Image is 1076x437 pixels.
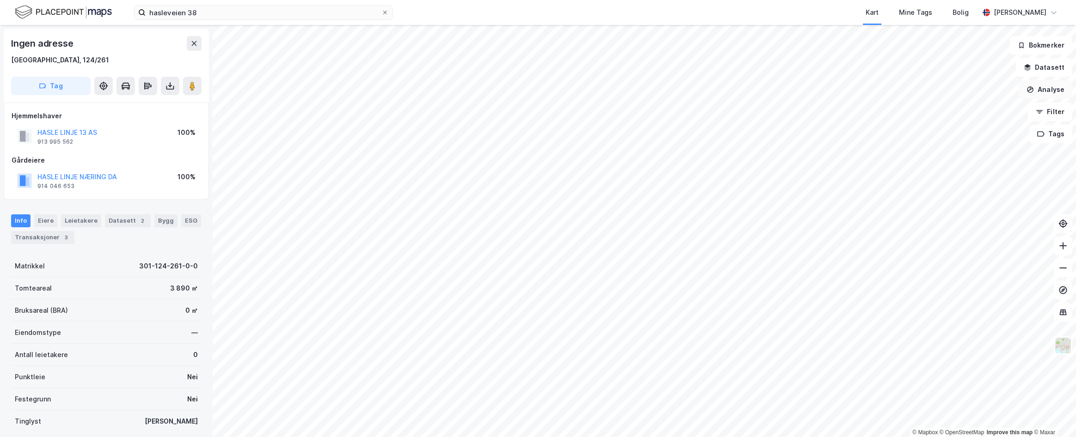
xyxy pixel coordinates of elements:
img: logo.f888ab2527a4732fd821a326f86c7f29.svg [15,4,112,20]
div: 301-124-261-0-0 [139,261,198,272]
div: [PERSON_NAME] [994,7,1046,18]
div: Bruksareal (BRA) [15,305,68,316]
div: 100% [177,127,196,138]
div: Tomteareal [15,283,52,294]
div: Bolig [953,7,969,18]
div: 0 [193,349,198,360]
div: Datasett [105,214,151,227]
a: Mapbox [912,429,938,436]
div: Punktleie [15,371,45,382]
div: Tinglyst [15,416,41,427]
button: Tag [11,77,91,95]
img: Z [1054,337,1072,354]
input: Søk på adresse, matrikkel, gårdeiere, leietakere eller personer [146,6,381,19]
div: Kontrollprogram for chat [1030,393,1076,437]
div: Gårdeiere [12,155,201,166]
div: Eiendomstype [15,327,61,338]
iframe: Chat Widget [1030,393,1076,437]
div: Mine Tags [899,7,932,18]
div: Bygg [154,214,177,227]
div: 100% [177,171,196,182]
button: Tags [1029,125,1072,143]
button: Analyse [1019,80,1072,99]
div: 3 [61,233,71,242]
div: Festegrunn [15,394,51,405]
div: Leietakere [61,214,101,227]
div: Matrikkel [15,261,45,272]
div: Ingen adresse [11,36,75,51]
div: Eiere [34,214,57,227]
a: OpenStreetMap [940,429,984,436]
div: Nei [187,371,198,382]
div: 914 046 653 [37,182,74,190]
div: Transaksjoner [11,231,74,244]
div: [PERSON_NAME] [145,416,198,427]
button: Filter [1028,103,1072,121]
div: [GEOGRAPHIC_DATA], 124/261 [11,55,109,66]
div: 2 [138,216,147,225]
div: 3 890 ㎡ [170,283,198,294]
div: Kart [866,7,879,18]
button: Datasett [1016,58,1072,77]
div: Nei [187,394,198,405]
a: Improve this map [987,429,1033,436]
div: 0 ㎡ [185,305,198,316]
div: — [191,327,198,338]
div: Hjemmelshaver [12,110,201,121]
div: ESG [181,214,201,227]
div: 913 995 562 [37,138,73,146]
div: Antall leietakere [15,349,68,360]
div: Info [11,214,31,227]
button: Bokmerker [1010,36,1072,55]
